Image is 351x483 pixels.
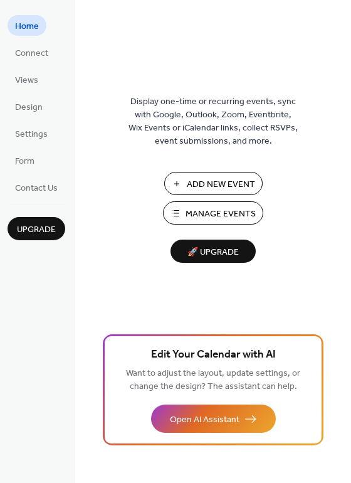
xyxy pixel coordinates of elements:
[8,123,55,144] a: Settings
[15,182,58,195] span: Contact Us
[151,405,276,433] button: Open AI Assistant
[15,74,38,87] span: Views
[15,101,43,114] span: Design
[186,208,256,221] span: Manage Events
[15,155,34,168] span: Form
[8,42,56,63] a: Connect
[15,128,48,141] span: Settings
[8,150,42,171] a: Form
[126,365,300,395] span: Want to adjust the layout, update settings, or change the design? The assistant can help.
[15,47,48,60] span: Connect
[17,223,56,236] span: Upgrade
[8,69,46,90] a: Views
[15,20,39,33] span: Home
[163,201,263,225] button: Manage Events
[187,178,255,191] span: Add New Event
[151,346,276,364] span: Edit Your Calendar with AI
[170,240,256,263] button: 🚀 Upgrade
[128,95,298,148] span: Display one-time or recurring events, sync with Google, Outlook, Zoom, Eventbrite, Wix Events or ...
[170,413,239,427] span: Open AI Assistant
[8,217,65,240] button: Upgrade
[8,177,65,198] a: Contact Us
[164,172,263,195] button: Add New Event
[8,15,46,36] a: Home
[178,244,248,261] span: 🚀 Upgrade
[8,96,50,117] a: Design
